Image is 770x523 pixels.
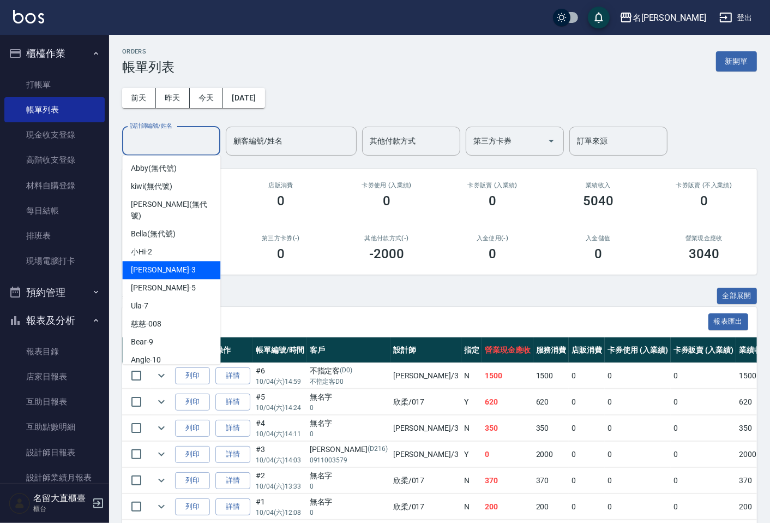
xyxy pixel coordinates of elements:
button: 報表匯出 [708,313,749,330]
td: 0 [671,389,737,415]
button: [DATE] [223,88,264,108]
a: 現金收支登錄 [4,122,105,147]
button: Open [543,132,560,150]
button: expand row [153,420,170,436]
td: 欣柔 /017 [390,494,461,520]
a: 報表目錄 [4,339,105,364]
td: #2 [253,468,307,494]
h3: 3040 [689,246,719,261]
td: #4 [253,415,307,441]
span: Ula -7 [131,300,148,312]
td: #1 [253,494,307,520]
td: 0 [671,442,737,467]
td: 370 [533,468,569,494]
button: 列印 [175,394,210,411]
td: 370 [482,468,533,494]
h2: ORDERS [122,48,175,55]
td: 1500 [482,363,533,389]
span: Bear -9 [131,336,153,348]
td: 0 [569,468,605,494]
th: 服務消費 [533,337,569,363]
a: 每日結帳 [4,198,105,223]
p: 10/04 (六) 14:24 [256,403,304,413]
td: N [461,468,482,494]
h2: 其他付款方式(-) [347,235,426,242]
button: 昨天 [156,88,190,108]
h3: 0 [383,193,390,209]
button: save [588,7,610,28]
td: 620 [482,389,533,415]
p: 0 [310,482,388,491]
button: 列印 [175,472,210,489]
td: #5 [253,389,307,415]
label: 設計師編號/姓名 [130,122,172,130]
th: 卡券使用 (入業績) [605,337,671,363]
td: 0 [605,415,671,441]
div: 無名字 [310,470,388,482]
div: [PERSON_NAME] [310,444,388,455]
h3: 0 [594,246,602,261]
button: expand row [153,446,170,462]
td: 0 [605,494,671,520]
td: 0 [605,389,671,415]
td: 0 [671,415,737,441]
button: expand row [153,394,170,410]
h2: 入金使用(-) [453,235,532,242]
div: 不指定客 [310,365,388,377]
p: 0 [310,403,388,413]
a: 材料自購登錄 [4,173,105,198]
h2: 入金儲值 [558,235,638,242]
h2: 業績收入 [558,182,638,189]
a: 詳情 [215,394,250,411]
td: 0 [569,494,605,520]
td: 0 [671,494,737,520]
th: 客戶 [307,337,390,363]
td: [PERSON_NAME] /3 [390,363,461,389]
th: 操作 [213,337,253,363]
th: 設計師 [390,337,461,363]
span: [PERSON_NAME] (無代號) [131,199,212,222]
a: 互助日報表 [4,389,105,414]
span: Angle -10 [131,354,161,366]
button: expand row [153,367,170,384]
td: 0 [605,468,671,494]
td: 1500 [533,363,569,389]
td: [PERSON_NAME] /3 [390,415,461,441]
h3: 0 [700,193,708,209]
th: 卡券販賣 (入業績) [671,337,737,363]
span: [PERSON_NAME] -3 [131,264,195,276]
td: 0 [605,363,671,389]
a: 設計師日報表 [4,440,105,465]
h3: -2000 [369,246,404,261]
th: 帳單編號/時間 [253,337,307,363]
button: 前天 [122,88,156,108]
p: 10/04 (六) 12:08 [256,508,304,518]
td: #3 [253,442,307,467]
h2: 卡券販賣 (不入業績) [664,182,744,189]
a: 設計師業績月報表 [4,465,105,490]
span: Abby (無代號) [131,163,177,174]
button: 櫃檯作業 [4,39,105,68]
p: 0 [310,429,388,439]
span: kiwi (無代號) [131,181,172,192]
h2: 卡券販賣 (入業績) [453,182,532,189]
td: 200 [533,494,569,520]
td: 0 [569,363,605,389]
button: 列印 [175,420,210,437]
a: 排班表 [4,223,105,248]
h3: 帳單列表 [122,60,175,75]
td: Y [461,442,482,467]
span: 訂單列表 [135,317,708,328]
button: 列印 [175,498,210,515]
h3: 0 [277,193,285,209]
p: 10/04 (六) 14:03 [256,455,304,465]
a: 高階收支登錄 [4,147,105,173]
span: Bella (無代號) [131,228,176,240]
a: 詳情 [215,498,250,515]
th: 營業現金應收 [482,337,533,363]
p: 10/04 (六) 14:11 [256,429,304,439]
button: 列印 [175,367,210,384]
a: 詳情 [215,472,250,489]
button: 登出 [715,8,757,28]
img: Person [9,492,31,514]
